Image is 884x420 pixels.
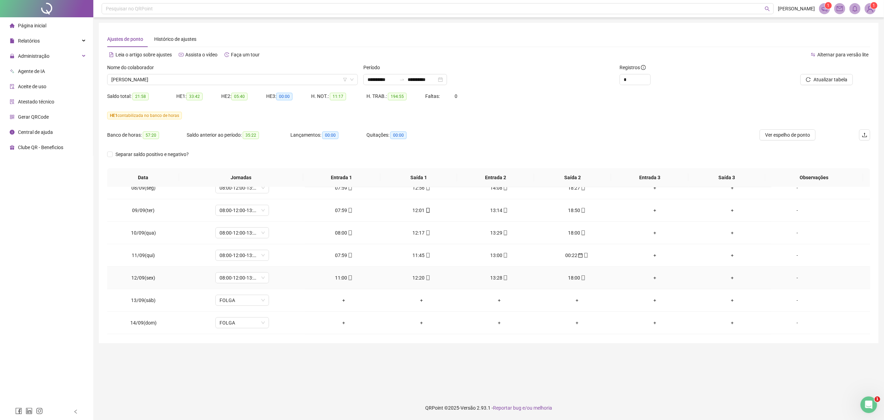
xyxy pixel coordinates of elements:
[777,319,818,327] div: -
[220,273,265,283] span: 08:00-12:00-13:12-18:00
[577,253,583,258] span: calendar
[466,296,533,304] div: +
[543,207,610,214] div: 18:50
[860,396,877,413] iframe: Intercom live chat
[231,93,248,100] span: 05:40
[777,274,818,282] div: -
[543,319,610,327] div: +
[266,92,311,100] div: HE 3:
[347,275,353,280] span: mobile
[580,230,586,235] span: mobile
[93,396,884,420] footer: QRPoint © 2025 - 2.93.1 -
[310,252,377,259] div: 07:59
[620,64,646,71] span: Registros
[15,408,22,414] span: facebook
[186,93,203,100] span: 33:42
[388,274,455,282] div: 12:20
[36,408,43,414] span: instagram
[502,253,508,258] span: mobile
[10,99,15,104] span: solution
[107,36,143,42] span: Ajustes de ponto
[862,132,867,138] span: upload
[800,74,853,85] button: Atualizar tabela
[466,207,533,214] div: 13:14
[502,208,508,213] span: mobile
[220,318,265,328] span: FOLGA
[611,168,688,187] th: Entrada 3
[388,229,455,237] div: 12:17
[425,253,430,258] span: mobile
[817,52,868,57] span: Alternar para versão lite
[310,319,377,327] div: +
[347,185,353,190] span: mobile
[366,131,436,139] div: Quitações:
[455,93,457,99] span: 0
[621,184,688,192] div: +
[18,129,53,135] span: Central de ajuda
[310,229,377,237] div: 08:00
[243,131,259,139] span: 35:22
[825,2,832,9] sup: 1
[765,131,810,139] span: Ver espelho de ponto
[460,405,476,411] span: Versão
[322,131,338,139] span: 00:00
[113,150,192,158] span: Separar saldo positivo e negativo?
[777,207,818,214] div: -
[871,2,877,9] sup: Atualize o seu contato no menu Meus Dados
[10,54,15,58] span: lock
[18,84,46,89] span: Aceite de uso
[132,208,155,213] span: 09/09(ter)
[399,77,405,82] span: to
[350,77,354,82] span: down
[73,409,78,414] span: left
[130,320,157,326] span: 14/09(dom)
[621,274,688,282] div: +
[131,298,156,303] span: 13/09(sáb)
[543,229,610,237] div: 18:00
[873,3,875,8] span: 1
[110,113,118,118] span: HE 1
[821,6,828,12] span: notification
[107,112,182,119] span: contabilizada no banco de horas
[466,184,533,192] div: 14:08
[330,93,346,100] span: 11:17
[115,52,172,57] span: Leia o artigo sobre ajustes
[10,84,15,89] span: audit
[425,230,430,235] span: mobile
[580,185,586,190] span: mobile
[220,228,265,238] span: 08:00-12:00-13:12-18:00
[107,92,176,100] div: Saldo total:
[699,274,766,282] div: +
[18,69,45,74] span: Agente de IA
[18,38,40,44] span: Relatórios
[813,76,847,83] span: Atualizar tabela
[425,275,430,280] span: mobile
[179,52,184,57] span: youtube
[224,52,229,57] span: history
[621,229,688,237] div: +
[179,168,303,187] th: Jornadas
[388,319,455,327] div: +
[10,115,15,119] span: qrcode
[220,250,265,261] span: 08:00-12:00-13:12-18:00
[310,296,377,304] div: +
[466,229,533,237] div: 13:29
[641,65,646,70] span: info-circle
[466,274,533,282] div: 13:28
[311,92,366,100] div: H. NOT.:
[310,184,377,192] div: 07:59
[185,52,217,57] span: Assista o vídeo
[777,252,818,259] div: -
[220,295,265,305] span: FOLGA
[303,168,380,187] th: Entrada 1
[502,230,508,235] span: mobile
[388,207,455,214] div: 12:01
[865,3,875,14] img: 77047
[347,230,353,235] span: mobile
[621,207,688,214] div: +
[543,274,610,282] div: 18:00
[176,92,221,100] div: HE 1:
[777,184,818,192] div: -
[107,131,187,139] div: Banco de horas:
[760,129,816,140] button: Ver espelho de ponto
